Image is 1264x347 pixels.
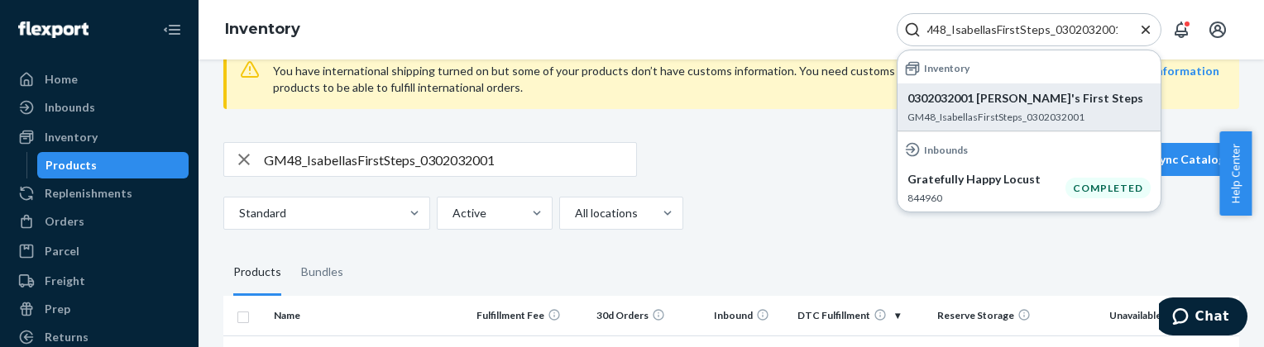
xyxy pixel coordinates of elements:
[10,238,189,264] a: Parcel
[10,296,189,322] a: Prep
[156,13,189,46] button: Close Navigation
[10,208,189,235] a: Orders
[45,301,70,317] div: Prep
[45,71,78,88] div: Home
[212,6,314,54] ol: breadcrumbs
[573,205,575,221] input: All locations
[907,171,1065,188] p: Gratefully Happy Locust
[225,20,300,38] a: Inventory
[237,205,239,221] input: Standard
[907,90,1151,107] p: 0302032001 [PERSON_NAME]'s First Steps
[45,185,132,202] div: Replenishments
[45,129,98,145] div: Inventory
[10,124,189,150] a: Inventory
[1037,296,1168,335] th: Unavailable
[776,296,907,335] th: DTC Fulfillment
[462,296,567,335] th: Fulfillment Fee
[301,250,343,296] div: Bundles
[233,250,281,296] div: Products
[1065,178,1151,198] div: Completed
[45,99,95,116] div: Inbounds
[1201,13,1234,46] button: Open account menu
[45,273,85,289] div: Freight
[18,21,89,38] img: Flexport logo
[45,213,84,230] div: Orders
[904,21,921,38] svg: Search Icon
[672,296,776,335] th: Inbound
[1165,13,1198,46] button: Open notifications
[267,296,463,335] th: Name
[924,63,970,74] h6: Inventory
[921,21,1124,38] input: Search Input
[273,63,1030,96] div: You have international shipping turned on but some of your products don’t have customs informatio...
[907,191,1065,205] p: 844960
[907,110,1151,124] p: GM48_IsabellasFirstSteps_0302032001
[1121,143,1239,176] button: Sync Catalog
[924,145,968,155] h6: Inbounds
[10,66,189,93] a: Home
[45,329,89,345] div: Returns
[10,268,189,294] a: Freight
[10,94,189,121] a: Inbounds
[45,157,97,173] div: Products
[1219,131,1252,216] button: Help Center
[264,143,636,176] input: Search inventory by name or sku
[907,296,1037,335] th: Reserve Storage
[1159,297,1247,339] iframe: Opens a widget where you can chat to one of our agents
[567,296,672,335] th: 30d Orders
[10,180,189,207] a: Replenishments
[45,243,79,259] div: Parcel
[1137,21,1154,39] button: Close Search
[451,205,452,221] input: Active
[37,152,189,178] a: Products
